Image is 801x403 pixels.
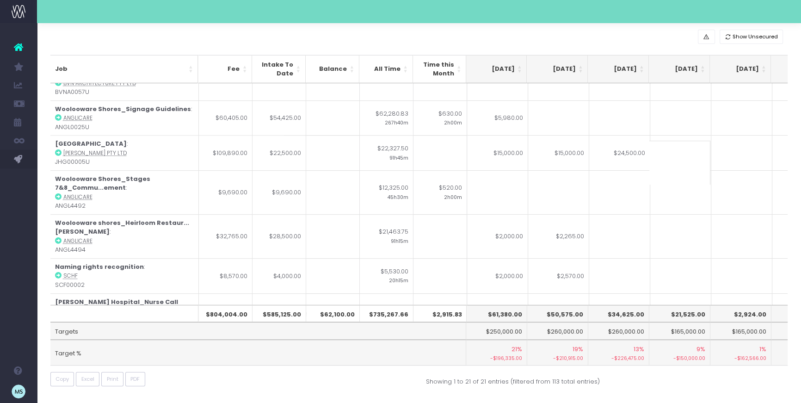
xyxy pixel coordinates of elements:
small: 2h00m [444,192,462,201]
span: 13% [634,345,644,354]
td: $15,000.00 [467,135,528,170]
th: $585,125.00 [252,305,306,322]
td: $13,700.00 [252,293,306,337]
small: 2h00m [444,118,462,126]
button: Print [101,372,123,386]
td: $32,765.00 [199,214,253,258]
span: PDF [130,375,140,383]
th: $2,915.83 [413,305,467,322]
th: $2,924.00 [710,305,771,322]
th: $62,100.00 [306,305,359,322]
strong: [GEOGRAPHIC_DATA] [55,139,127,148]
td: $165,000.00 [649,322,710,340]
small: 91h45m [389,153,408,161]
td: Targets [50,322,467,340]
small: 91h15m [390,236,408,245]
abbr: SCHF [63,272,78,279]
td: $54,425.00 [252,100,306,136]
td: : ANGL0025U [50,100,199,136]
td: $13,700.00 [199,293,253,337]
small: -$210,915.00 [532,353,583,362]
th: Oct 25: activate to sort column ascending [527,55,588,83]
td: $165,000.00 [710,322,771,340]
td: $12,500.00 [650,135,711,170]
td: $9,690.00 [252,170,306,214]
th: $735,267.66 [359,305,413,322]
td: $9,690.00 [199,170,253,214]
td: $520.00 [413,170,467,214]
small: -$196,335.00 [471,353,522,362]
strong: Naming rights recognition [55,262,144,271]
span: Show Unsecured [733,33,778,41]
th: Intake To Date: activate to sort column ascending [252,55,306,83]
button: PDF [125,372,145,386]
td: $250,000.00 [466,322,527,340]
small: -$150,000.00 [654,353,705,362]
span: 1% [759,345,766,354]
td: $2,570.00 [528,258,589,293]
span: Excel [81,375,94,383]
th: Sep 25: activate to sort column ascending [466,55,527,83]
strong: Woolooware shores_Heirloom Restaur...[PERSON_NAME] [55,218,189,236]
td: $630.00 [413,100,467,136]
td: : ANGL4492 [50,170,199,214]
td: : JHG00005U [50,135,199,170]
abbr: Anglicare [63,114,92,122]
th: Jan 26: activate to sort column ascending [710,55,771,83]
small: -$162,566.00 [715,353,766,362]
small: 20h15m [388,276,408,284]
th: $21,525.00 [649,305,710,322]
td: $260,000.00 [527,322,588,340]
td: $21,463.75 [359,214,413,258]
th: $34,625.00 [588,305,649,322]
span: Print [107,375,118,383]
td: $15,000.00 [528,135,589,170]
td: $260,000.00 [588,322,649,340]
th: Balance: activate to sort column ascending [306,55,359,83]
small: 267h40m [384,118,408,126]
td: $12,325.00 [359,170,413,214]
td: $2,000.00 [467,258,528,293]
strong: [PERSON_NAME] Hospital_Nurse Call Na...dates [55,298,178,316]
th: All Time: activate to sort column ascending [359,55,413,83]
div: Showing 1 to 21 of 21 entries (filtered from 113 total entries) [426,372,600,386]
th: $61,380.00 [466,305,527,322]
td: $5,530.00 [359,258,413,293]
small: -$226,475.00 [593,353,644,362]
th: $804,004.00 [198,305,252,322]
td: $2,265.00 [528,214,589,258]
strong: Woolooware Shores_Stages 7&8_Commu...ement [55,174,150,192]
th: Nov 25: activate to sort column ascending [588,55,649,83]
abbr: BVN Architecture Pty Ltd [63,80,136,87]
td: : BVNA0056U2 [50,293,199,337]
th: Dec 25: activate to sort column ascending [649,55,710,83]
th: Time this Month: activate to sort column ascending [413,55,467,83]
td: $5,980.00 [467,100,528,136]
td: : ANGL4494 [50,214,199,258]
td: Target % [50,340,467,366]
td: $1,955.00 [359,293,413,337]
abbr: John Holland Pty Ltd [63,149,127,157]
td: $109,890.00 [199,135,253,170]
button: Show Unsecured [720,30,783,44]
td: : SCF00002 [50,258,199,293]
strong: Woolooware Shores_Signage Guidelines [55,105,191,113]
th: Job: activate to sort column ascending [50,55,198,83]
td: $62,280.83 [359,100,413,136]
span: Copy [55,375,69,383]
td: $28,500.00 [252,214,306,258]
img: images/default_profile_image.png [12,384,25,398]
td: $22,500.00 [252,135,306,170]
td: $4,000.00 [252,258,306,293]
button: Excel [76,372,99,386]
td: $24,500.00 [589,135,650,170]
abbr: Anglicare [63,193,92,201]
td: $22,327.50 [359,135,413,170]
th: Fee: activate to sort column ascending [198,55,252,83]
span: 21% [511,345,522,354]
small: 45h30m [387,192,408,201]
td: $2,000.00 [467,214,528,258]
abbr: Anglicare [63,237,92,245]
button: Copy [50,372,74,386]
span: 9% [696,345,705,354]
